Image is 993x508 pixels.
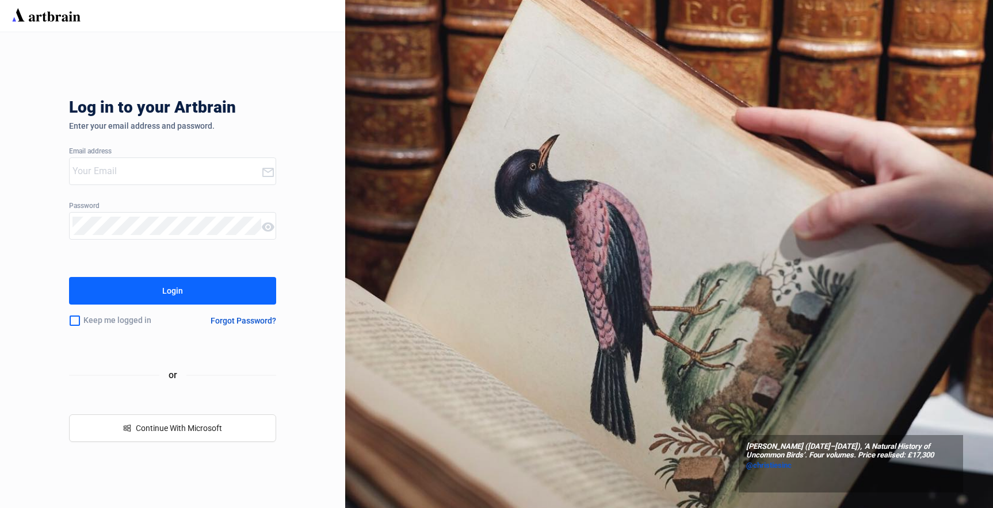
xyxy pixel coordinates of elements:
input: Your Email [72,162,261,180]
div: Email address [69,148,276,156]
div: Login [162,282,183,300]
div: Enter your email address and password. [69,121,276,130]
span: or [159,368,186,382]
a: @christiesinc [746,460,956,471]
span: windows [123,424,131,432]
button: windowsContinue With Microsoft [69,414,276,442]
span: @christiesinc [746,461,792,469]
div: Log in to your Artbrain [69,98,414,121]
div: Forgot Password? [211,316,276,325]
button: Login [69,277,276,305]
div: Password [69,202,276,210]
span: [PERSON_NAME] ([DATE]–[DATE]), ‘A Natural History of Uncommon Birds’. Four volumes. Price realise... [746,442,956,460]
div: Keep me logged in [69,309,183,333]
span: Continue With Microsoft [136,424,222,433]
